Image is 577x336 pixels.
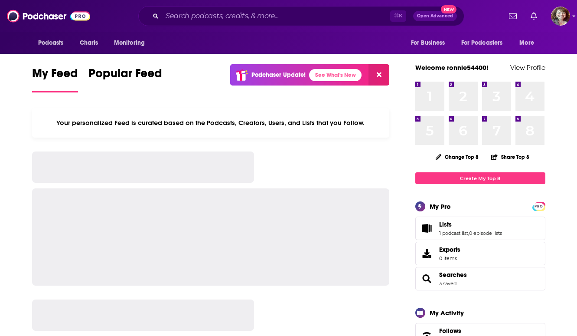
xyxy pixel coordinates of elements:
span: Podcasts [38,37,64,49]
img: User Profile [551,7,570,26]
div: Your personalized Feed is curated based on the Podcasts, Creators, Users, and Lists that you Follow. [32,108,390,138]
span: Monitoring [114,37,145,49]
img: Podchaser - Follow, Share and Rate Podcasts [7,8,90,24]
div: My Pro [430,202,451,211]
a: Create My Top 8 [415,172,545,184]
span: Exports [439,246,460,254]
div: Search podcasts, credits, & more... [138,6,464,26]
a: 0 episode lists [469,230,502,236]
a: View Profile [510,63,545,72]
span: Follows [439,327,461,335]
span: Exports [418,247,436,260]
span: Popular Feed [88,66,162,86]
a: Follows [439,327,515,335]
span: ⌘ K [390,10,406,22]
span: For Podcasters [461,37,503,49]
button: open menu [405,35,456,51]
span: Logged in as ronnie54400 [551,7,570,26]
a: 3 saved [439,280,456,287]
a: PRO [534,203,544,209]
span: Searches [415,267,545,290]
button: open menu [108,35,156,51]
span: Open Advanced [417,14,453,18]
a: Charts [74,35,104,51]
span: 0 items [439,255,460,261]
a: Lists [418,222,436,234]
span: Lists [439,221,452,228]
button: open menu [456,35,515,51]
button: open menu [32,35,75,51]
span: Charts [80,37,98,49]
span: Lists [415,217,545,240]
a: Lists [439,221,502,228]
button: Open AdvancedNew [413,11,457,21]
a: 1 podcast list [439,230,468,236]
span: For Business [411,37,445,49]
a: My Feed [32,66,78,92]
div: My Activity [430,309,464,317]
a: Welcome ronnie54400! [415,63,489,72]
a: Show notifications dropdown [527,9,541,23]
span: PRO [534,203,544,210]
button: Show profile menu [551,7,570,26]
a: Searches [418,273,436,285]
a: Exports [415,242,545,265]
a: Popular Feed [88,66,162,92]
p: Podchaser Update! [251,71,306,79]
a: Searches [439,271,467,279]
button: open menu [513,35,545,51]
button: Change Top 8 [430,152,484,162]
button: Share Top 8 [491,148,530,165]
input: Search podcasts, credits, & more... [162,9,390,23]
a: Show notifications dropdown [505,9,520,23]
a: See What's New [309,69,362,81]
span: More [519,37,534,49]
span: My Feed [32,66,78,86]
span: New [441,5,456,13]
